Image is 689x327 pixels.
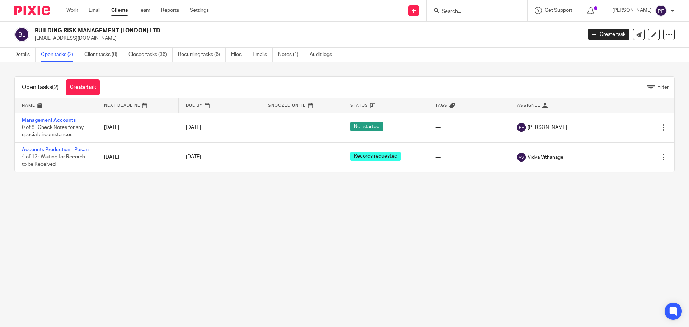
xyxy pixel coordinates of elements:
[35,27,469,34] h2: BUILDING RISK MANAGEMENT (LONDON) LTD
[528,124,567,131] span: [PERSON_NAME]
[111,7,128,14] a: Clients
[190,7,209,14] a: Settings
[97,113,179,142] td: [DATE]
[231,48,247,62] a: Files
[517,123,526,132] img: svg%3E
[186,125,201,130] span: [DATE]
[588,29,629,40] a: Create task
[97,142,179,172] td: [DATE]
[41,48,79,62] a: Open tasks (2)
[35,35,577,42] p: [EMAIL_ADDRESS][DOMAIN_NAME]
[441,9,506,15] input: Search
[350,152,401,161] span: Records requested
[22,118,76,123] a: Management Accounts
[66,7,78,14] a: Work
[89,7,100,14] a: Email
[186,155,201,160] span: [DATE]
[435,154,503,161] div: ---
[310,48,337,62] a: Audit logs
[14,6,50,15] img: Pixie
[545,8,572,13] span: Get Support
[22,155,85,167] span: 4 of 12 · Waiting for Records to be Received
[435,124,503,131] div: ---
[22,84,59,91] h1: Open tasks
[22,147,89,152] a: Accounts Production - Pasan
[350,122,383,131] span: Not started
[128,48,173,62] a: Closed tasks (36)
[14,27,29,42] img: svg%3E
[66,79,100,95] a: Create task
[14,48,36,62] a: Details
[161,7,179,14] a: Reports
[84,48,123,62] a: Client tasks (0)
[528,154,563,161] span: Vidva Vithanage
[253,48,273,62] a: Emails
[517,153,526,162] img: svg%3E
[350,103,368,107] span: Status
[178,48,226,62] a: Recurring tasks (6)
[435,103,447,107] span: Tags
[655,5,667,17] img: svg%3E
[52,84,59,90] span: (2)
[612,7,652,14] p: [PERSON_NAME]
[278,48,304,62] a: Notes (1)
[268,103,306,107] span: Snoozed Until
[657,85,669,90] span: Filter
[139,7,150,14] a: Team
[22,125,84,137] span: 0 of 8 · Check Notes for any special circumstances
